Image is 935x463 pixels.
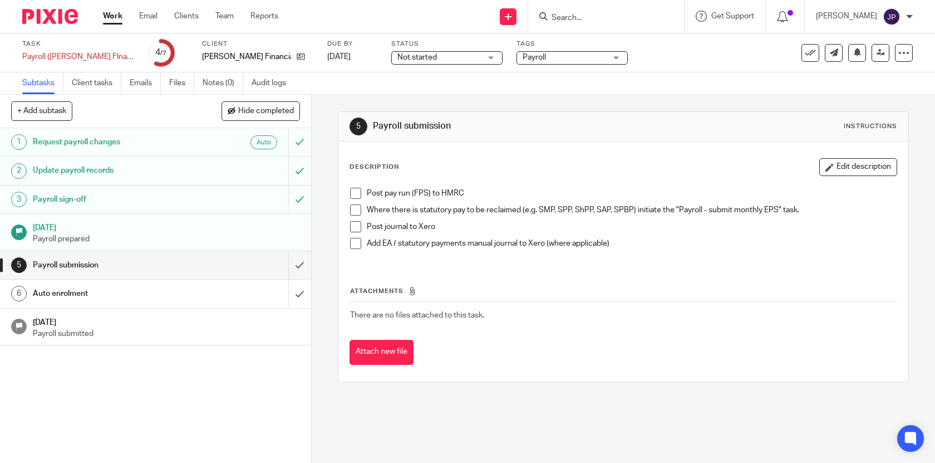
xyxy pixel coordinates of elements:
[373,120,647,132] h1: Payroll submission
[22,72,63,94] a: Subtasks
[11,101,72,120] button: + Add subtask
[238,107,294,116] span: Hide completed
[844,122,897,131] div: Instructions
[202,51,291,62] p: [PERSON_NAME] Financial
[33,134,196,150] h1: Request payroll changes
[350,118,367,135] div: 5
[33,191,196,208] h1: Payroll sign-off
[33,220,300,233] h1: [DATE]
[160,50,166,56] small: /7
[222,101,300,120] button: Hide completed
[11,134,27,150] div: 1
[516,40,628,48] label: Tags
[250,135,277,149] div: Auto
[391,40,503,48] label: Status
[367,221,897,232] p: Post journal to Xero
[22,51,134,62] div: Payroll ([PERSON_NAME] FInancial)
[11,257,27,273] div: 5
[367,188,897,199] p: Post pay run (FPS) to HMRC
[72,72,121,94] a: Client tasks
[130,72,161,94] a: Emails
[33,233,300,245] p: Payroll prepared
[883,8,900,26] img: svg%3E
[33,162,196,179] h1: Update payroll records
[174,11,199,22] a: Clients
[367,204,897,216] p: Where there is statutory pay to be reclaimed (e.g. SMP, SPP, ShPP, SAP, SPBP) initiate the "Payro...
[169,72,194,94] a: Files
[350,340,414,365] button: Attach new file
[11,286,27,301] div: 6
[22,9,78,24] img: Pixie
[550,13,651,23] input: Search
[215,11,234,22] a: Team
[350,288,403,294] span: Attachments
[350,163,399,172] p: Description
[202,40,313,48] label: Client
[250,11,278,22] a: Reports
[33,328,300,339] p: Payroll submitted
[11,163,27,179] div: 2
[33,257,196,274] h1: Payroll submission
[252,72,294,94] a: Audit logs
[11,192,27,207] div: 3
[22,40,134,48] label: Task
[816,11,877,22] p: [PERSON_NAME]
[350,311,484,319] span: There are no files attached to this task.
[103,11,122,22] a: Work
[819,158,897,176] button: Edit description
[397,53,437,61] span: Not started
[203,72,243,94] a: Notes (0)
[139,11,158,22] a: Email
[327,40,377,48] label: Due by
[523,53,546,61] span: Payroll
[327,53,351,61] span: [DATE]
[711,12,754,20] span: Get Support
[22,51,134,62] div: Payroll (Erin Rose FInancial)
[155,46,166,59] div: 4
[33,314,300,328] h1: [DATE]
[367,238,897,249] p: Add EA / statutory payments manual journal to Xero (where applicable)
[33,285,196,302] h1: Auto enrolment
